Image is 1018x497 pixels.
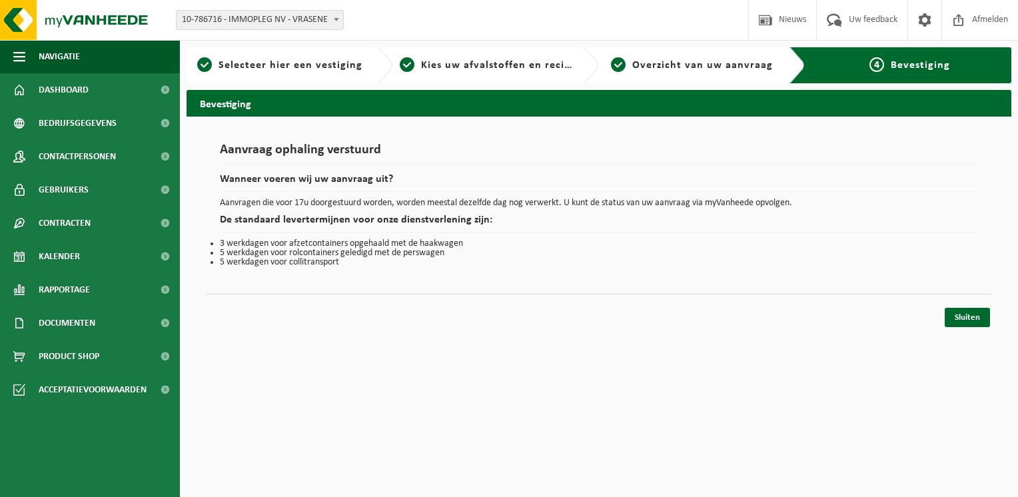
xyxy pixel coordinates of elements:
h2: Wanneer voeren wij uw aanvraag uit? [220,174,978,192]
span: Gebruikers [39,173,89,207]
span: Documenten [39,306,95,340]
span: Navigatie [39,40,80,73]
span: 3 [611,57,626,72]
span: 10-786716 - IMMOPLEG NV - VRASENE [177,11,343,29]
span: 4 [869,57,884,72]
li: 5 werkdagen voor rolcontainers geledigd met de perswagen [220,248,978,258]
span: 10-786716 - IMMOPLEG NV - VRASENE [176,10,344,30]
span: Contracten [39,207,91,240]
span: Overzicht van uw aanvraag [632,60,773,71]
span: 1 [197,57,212,72]
span: Dashboard [39,73,89,107]
span: Acceptatievoorwaarden [39,373,147,406]
span: Kies uw afvalstoffen en recipiënten [421,60,604,71]
span: Product Shop [39,340,99,373]
span: Kalender [39,240,80,273]
h2: Bevestiging [187,90,1011,116]
span: 2 [400,57,414,72]
span: Selecteer hier een vestiging [219,60,362,71]
a: 3Overzicht van uw aanvraag [606,57,779,73]
h2: De standaard levertermijnen voor onze dienstverlening zijn: [220,215,978,233]
a: 2Kies uw afvalstoffen en recipiënten [400,57,573,73]
a: 1Selecteer hier een vestiging [193,57,366,73]
a: Sluiten [945,308,990,327]
li: 5 werkdagen voor collitransport [220,258,978,267]
span: Bedrijfsgegevens [39,107,117,140]
p: Aanvragen die voor 17u doorgestuurd worden, worden meestal dezelfde dag nog verwerkt. U kunt de s... [220,199,978,208]
span: Rapportage [39,273,90,306]
span: Bevestiging [891,60,950,71]
span: Contactpersonen [39,140,116,173]
h1: Aanvraag ophaling verstuurd [220,143,978,164]
li: 3 werkdagen voor afzetcontainers opgehaald met de haakwagen [220,239,978,248]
